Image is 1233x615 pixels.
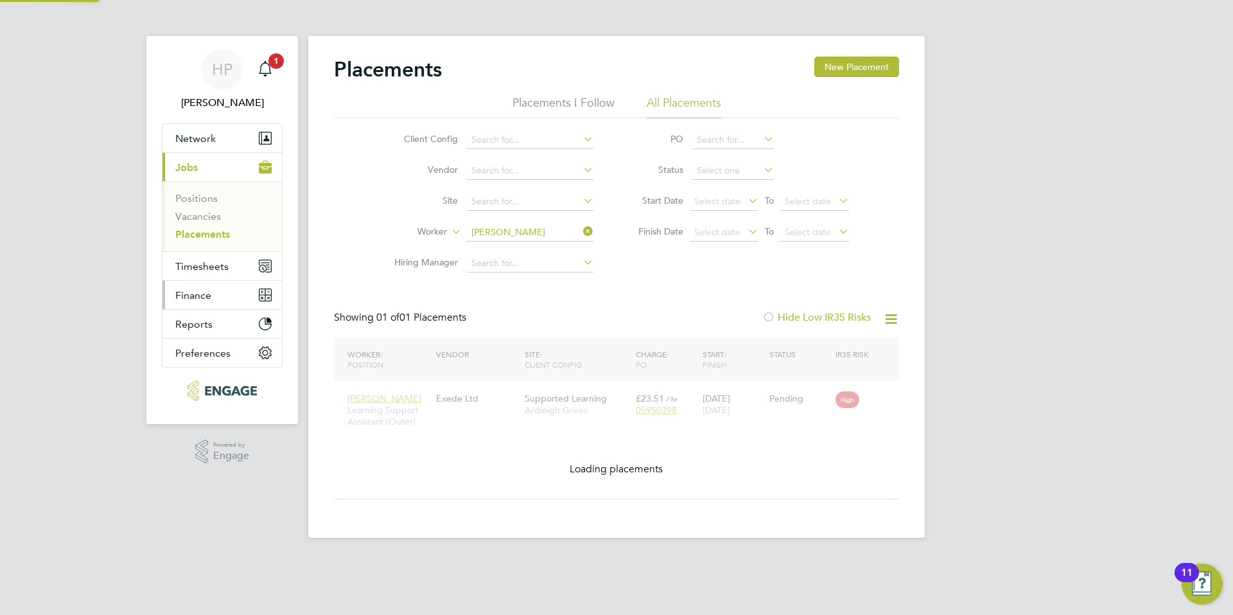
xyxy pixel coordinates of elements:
[467,162,593,180] input: Search for...
[162,380,283,401] a: Go to home page
[175,132,216,145] span: Network
[175,260,229,272] span: Timesheets
[162,153,282,181] button: Jobs
[175,192,218,204] a: Positions
[175,161,198,174] span: Jobs
[762,311,871,324] label: Hide Low IR35 Risks
[467,193,593,211] input: Search for...
[814,57,899,77] button: New Placement
[146,36,298,424] nav: Main navigation
[195,440,250,464] a: Powered byEngage
[162,95,283,111] span: Hannah Pearce
[467,254,593,272] input: Search for...
[376,311,466,324] span: 01 Placements
[1181,573,1193,589] div: 11
[692,131,774,149] input: Search for...
[334,311,469,325] div: Showing
[252,49,278,90] a: 1
[625,195,683,206] label: Start Date
[694,195,740,207] span: Select date
[384,164,458,175] label: Vendor
[334,57,442,82] h2: Placements
[213,440,249,450] span: Powered by
[162,49,283,111] a: HP[PERSON_NAME]
[647,95,721,118] li: All Placements
[162,310,282,338] button: Reports
[467,224,593,242] input: Search for...
[384,195,458,206] label: Site
[467,131,593,149] input: Search for...
[175,228,230,240] a: Placements
[162,281,282,309] button: Finance
[692,162,774,180] input: Select one
[213,450,249,461] span: Engage
[694,226,740,238] span: Select date
[376,311,399,324] span: 01 of
[373,226,447,238] label: Worker
[625,133,683,145] label: PO
[384,133,458,145] label: Client Config
[175,318,213,330] span: Reports
[268,53,284,69] span: 1
[162,252,282,280] button: Timesheets
[512,95,615,118] li: Placements I Follow
[625,164,683,175] label: Status
[785,195,831,207] span: Select date
[162,339,282,367] button: Preferences
[162,181,282,251] div: Jobs
[162,124,282,152] button: Network
[625,226,683,237] label: Finish Date
[175,210,221,222] a: Vacancies
[1182,564,1223,605] button: Open Resource Center, 11 new notifications
[175,289,211,301] span: Finance
[175,347,231,359] span: Preferences
[761,192,778,209] span: To
[188,380,256,401] img: xede-logo-retina.png
[785,226,831,238] span: Select date
[761,223,778,240] span: To
[212,61,232,78] span: HP
[384,256,458,268] label: Hiring Manager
